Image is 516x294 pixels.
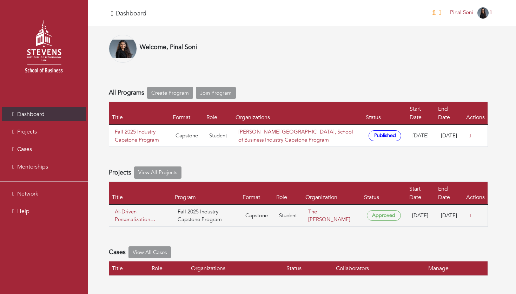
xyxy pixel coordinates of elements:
[238,128,353,143] a: [PERSON_NAME][GEOGRAPHIC_DATA], School of Business Industry Capstone Program
[477,7,489,19] img: PinalSoni1165.jpg
[240,205,273,227] td: Capstone
[17,145,32,153] span: Cases
[115,10,146,18] h4: Dashboard
[140,43,197,51] h4: Welcome, Pinal Soni
[363,102,407,125] th: Status
[17,190,38,198] span: Network
[425,261,488,276] th: Manage
[109,169,131,177] h4: Projects
[196,87,236,99] a: Join Program
[2,107,86,121] a: Dashboard
[109,102,170,125] th: Title
[2,125,86,139] a: Projects
[2,160,86,174] a: Mentorships
[134,166,181,179] a: View All Projects
[149,261,188,276] th: Role
[435,125,463,147] td: [DATE]
[407,125,435,147] td: [DATE]
[407,102,435,125] th: Start Date
[2,204,86,218] a: Help
[233,102,363,125] th: Organizations
[308,208,350,223] a: The [PERSON_NAME]
[17,163,48,171] span: Mentorships
[447,9,495,16] a: Pinal Soni
[128,246,171,259] a: View All Cases
[204,125,233,147] td: Student
[109,261,149,276] th: Title
[303,182,361,205] th: Organization
[273,182,303,205] th: Role
[273,205,303,227] td: Student
[109,182,172,205] th: Title
[369,130,401,141] span: Published
[361,182,406,205] th: Status
[2,187,86,201] a: Network
[367,210,401,221] span: Approved
[172,182,239,205] th: Program
[109,89,144,97] h4: All Programs
[450,9,473,16] span: Pinal Soni
[2,142,86,156] a: Cases
[109,35,137,63] img: PinalSoni1165.jpg
[17,128,37,136] span: Projects
[7,12,81,86] img: stevens_logo.png
[435,182,463,205] th: End Date
[170,125,204,147] td: Capstone
[17,110,45,118] span: Dashboard
[240,182,273,205] th: Format
[172,205,239,227] td: Fall 2025 Industry Capstone Program
[435,205,463,227] td: [DATE]
[406,205,435,227] td: [DATE]
[435,102,463,125] th: End Date
[204,102,233,125] th: Role
[333,261,425,276] th: Collaborators
[115,128,164,144] a: Fall 2025 Industry Capstone Program
[115,208,166,224] a: AI-Driven Personalization Strategy for The [PERSON_NAME]
[284,261,333,276] th: Status
[147,87,193,99] a: Create Program
[406,182,435,205] th: Start Date
[463,102,488,125] th: Actions
[463,182,488,205] th: Actions
[170,102,204,125] th: Format
[17,207,29,215] span: Help
[109,248,126,256] h4: Cases
[188,261,284,276] th: Organizations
